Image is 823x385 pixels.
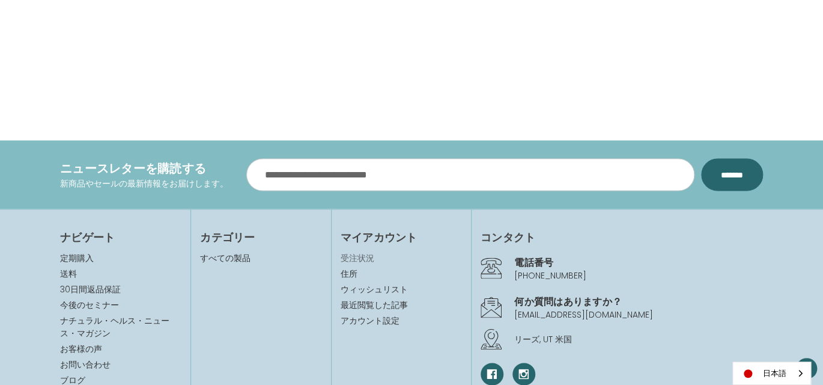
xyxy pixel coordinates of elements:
div: Language [732,362,811,385]
h4: カテゴリー [200,229,321,245]
h4: コンタクト [481,229,763,245]
h4: マイアカウント [341,229,462,245]
h4: 何か質問はありますか？ [514,294,763,308]
h4: ナビゲート [60,229,181,245]
a: 定期購入 [60,251,94,263]
a: [PHONE_NUMBER] [514,269,586,281]
p: リーズ, UT 米国 [514,333,763,345]
a: ウィッシュリスト [341,283,462,295]
p: 新商品やセールの最新情報をお届けします。 [60,177,228,189]
a: [EMAIL_ADDRESS][DOMAIN_NAME] [514,308,653,320]
aside: Language selected: 日本語 [732,362,811,385]
h4: 電話番号 [514,254,763,269]
a: 送料 [60,267,77,279]
a: 30日間返品保証 [60,283,121,295]
h4: ニュースレターを購読する [60,159,228,177]
a: 日本語 [733,362,810,384]
a: 住所 [341,267,462,280]
a: 受注状況 [341,251,462,264]
a: すべての製品 [200,251,251,263]
a: お問い合わせ [60,358,111,370]
a: お客様の声 [60,342,102,354]
a: 今後のセミナー [60,298,119,310]
a: ナチュラル・ヘルス・ニュース・マガジン [60,314,169,339]
a: 最近閲覧した記事 [341,298,462,311]
a: アカウント設定 [341,314,462,327]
